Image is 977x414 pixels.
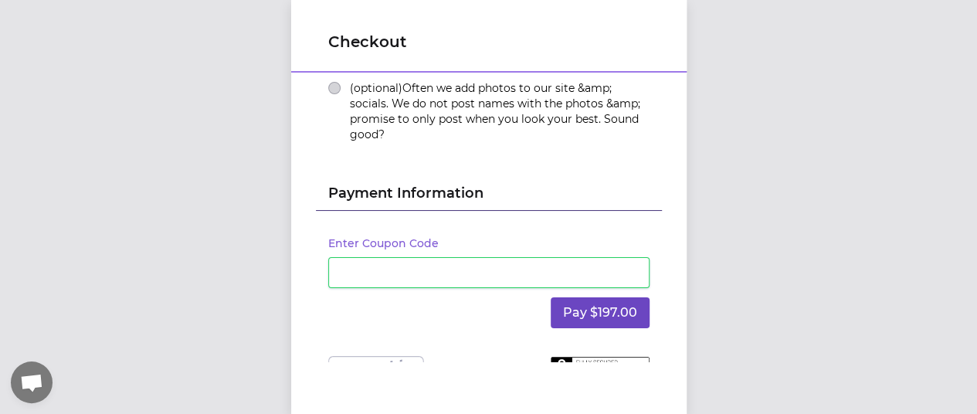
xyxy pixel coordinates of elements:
[11,361,53,403] div: Open chat
[551,297,650,328] button: Pay $197.00
[551,356,650,376] img: Fully secured SSL checkout
[350,81,402,95] span: (optional)
[328,31,650,53] h1: Checkout
[338,265,639,280] iframe: Secure card payment input frame
[328,236,439,251] button: Enter Coupon Code
[350,80,650,142] label: Often we add photos to our site &amp; socials. We do not post names with the photos &amp; promise...
[328,182,650,210] h2: Payment Information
